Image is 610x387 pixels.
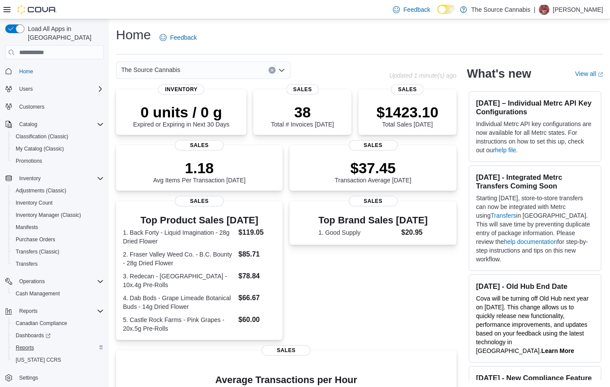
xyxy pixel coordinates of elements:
button: Settings [2,371,107,384]
a: Manifests [12,222,41,233]
span: Sales [349,140,398,151]
p: $37.45 [335,159,412,177]
span: Catalog [16,119,104,130]
span: Cash Management [12,288,104,299]
button: Users [16,84,36,94]
a: Reports [12,342,37,353]
button: Users [2,83,107,95]
button: My Catalog (Classic) [9,143,107,155]
span: Dashboards [16,332,51,339]
input: Dark Mode [437,5,456,14]
span: Home [19,68,33,75]
span: Sales [286,84,319,95]
dd: $85.71 [239,249,276,260]
button: Inventory Count [9,197,107,209]
span: Promotions [16,158,42,164]
span: Catalog [19,121,37,128]
h1: Home [116,26,151,44]
span: Users [19,86,33,92]
span: Customers [16,101,104,112]
button: Promotions [9,155,107,167]
p: 0 units / 0 g [133,103,229,121]
span: Sales [262,345,310,356]
a: Inventory Count [12,198,56,208]
button: Classification (Classic) [9,130,107,143]
a: Transfers [12,259,41,269]
div: Expired or Expiring in Next 30 Days [133,103,229,128]
span: Adjustments (Classic) [16,187,66,194]
dd: $66.67 [239,293,276,303]
span: Adjustments (Classic) [12,185,104,196]
span: Classification (Classic) [16,133,68,140]
span: Sales [175,140,224,151]
dt: 1. Good Supply [318,228,398,237]
span: Inventory [16,173,104,184]
a: Feedback [389,1,433,18]
button: Cash Management [9,288,107,300]
h3: Top Brand Sales [DATE] [318,215,428,226]
p: $1423.10 [376,103,438,121]
p: [PERSON_NAME] [553,4,603,15]
button: Home [2,65,107,77]
p: Updated 1 minute(s) ago [389,72,457,79]
span: Transfers [12,259,104,269]
button: Open list of options [278,67,285,74]
button: Adjustments (Classic) [9,185,107,197]
dt: 4. Dab Bods - Grape Limeade Botanical Buds - 14g Dried Flower [123,294,235,311]
span: Manifests [12,222,104,233]
button: Reports [2,305,107,317]
span: Sales [349,196,398,206]
img: Cova [17,5,57,14]
div: Levi Tolman [539,4,549,15]
button: Canadian Compliance [9,317,107,329]
span: Home [16,65,104,76]
p: 38 [271,103,334,121]
dd: $119.05 [239,227,276,238]
dd: $20.95 [401,227,428,238]
span: Settings [19,374,38,381]
span: Sales [175,196,224,206]
a: Inventory Manager (Classic) [12,210,85,220]
span: Cash Management [16,290,60,297]
button: Inventory [16,173,44,184]
dd: $78.84 [239,271,276,281]
dt: 1. Back Forty - Liquid Imagination - 28g Dried Flower [123,228,235,246]
span: Reports [16,306,104,316]
dt: 2. Fraser Valley Weed Co. - B.C. Bounty - 28g Dried Flower [123,250,235,267]
p: | [534,4,535,15]
span: Inventory Manager (Classic) [16,212,81,219]
span: Canadian Compliance [12,318,104,329]
span: Purchase Orders [12,234,104,245]
dd: $60.00 [239,315,276,325]
span: Reports [12,342,104,353]
button: Inventory Manager (Classic) [9,209,107,221]
p: The Source Cannabis [471,4,530,15]
span: Classification (Classic) [12,131,104,142]
a: [US_STATE] CCRS [12,355,65,365]
span: Washington CCRS [12,355,104,365]
span: Operations [16,276,104,287]
button: Operations [16,276,48,287]
strong: Learn More [541,347,574,354]
button: Inventory [2,172,107,185]
span: The Source Cannabis [121,65,180,75]
span: Canadian Compliance [16,320,67,327]
button: [US_STATE] CCRS [9,354,107,366]
div: Avg Items Per Transaction [DATE] [153,159,245,184]
a: Classification (Classic) [12,131,72,142]
span: Settings [16,372,104,383]
svg: External link [598,72,603,77]
span: Promotions [12,156,104,166]
span: Transfers (Classic) [16,248,59,255]
a: Cash Management [12,288,63,299]
span: Operations [19,278,45,285]
button: Catalog [2,118,107,130]
a: Dashboards [9,329,107,342]
h4: Average Transactions per Hour [123,375,450,385]
span: Reports [19,308,37,315]
p: 1.18 [153,159,245,177]
span: Users [16,84,104,94]
span: My Catalog (Classic) [12,144,104,154]
button: Customers [2,100,107,113]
